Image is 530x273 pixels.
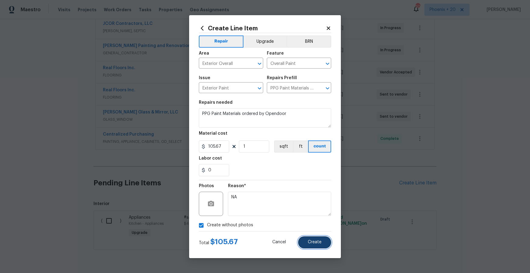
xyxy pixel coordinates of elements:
span: $ 105.67 [210,238,238,245]
button: Upgrade [243,35,287,48]
button: Open [323,84,332,93]
span: Create [308,240,321,244]
h5: Issue [199,76,210,80]
h5: Reason* [228,184,246,188]
button: Open [255,84,264,93]
button: sqft [274,140,293,153]
textarea: NA [228,192,331,216]
div: Total [199,239,238,246]
button: ft [293,140,308,153]
button: Repair [199,35,243,48]
button: Cancel [263,236,296,248]
h5: Repairs Prefill [267,76,297,80]
h5: Feature [267,51,284,56]
h2: Create Line Item [199,25,326,32]
h5: Photos [199,184,214,188]
h5: Labor cost [199,156,222,160]
button: BRN [287,35,331,48]
button: count [308,140,331,153]
h5: Area [199,51,209,56]
span: Create without photos [207,222,253,228]
textarea: PPG Paint Materials ordered by Opendoor [199,108,331,128]
h5: Repairs needed [199,100,233,105]
h5: Material cost [199,131,227,136]
button: Open [255,59,264,68]
button: Open [323,59,332,68]
button: Create [298,236,331,248]
span: Cancel [272,240,286,244]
